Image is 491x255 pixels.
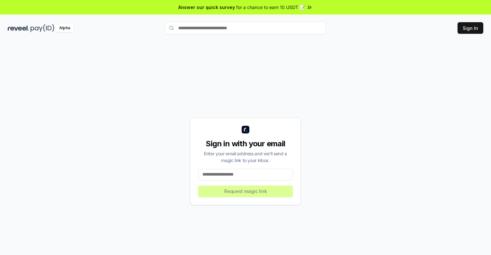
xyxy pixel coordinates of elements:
[31,24,54,32] img: pay_id
[8,24,29,32] img: reveel_dark
[178,4,235,11] span: Answer our quick survey
[56,24,74,32] div: Alpha
[198,150,293,164] div: Enter your email address and we’ll send a magic link to your inbox.
[242,126,249,133] img: logo_small
[458,22,483,34] button: Sign In
[236,4,305,11] span: for a chance to earn 10 USDT 📝
[198,139,293,149] div: Sign in with your email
